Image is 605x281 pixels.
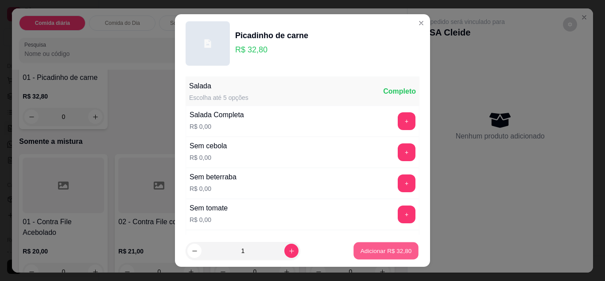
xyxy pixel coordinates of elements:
[189,93,248,102] div: Escolha até 5 opções
[383,86,416,97] div: Completo
[187,244,202,258] button: decrease-product-quantity
[398,174,415,192] button: add
[190,122,244,131] p: R$ 0,00
[190,184,237,193] p: R$ 0,00
[398,206,415,223] button: add
[190,172,237,182] div: Sem beterraba
[190,215,228,224] p: R$ 0,00
[414,16,428,30] button: Close
[361,247,412,255] p: Adicionar R$ 32,80
[190,203,228,214] div: Sem tomate
[284,244,299,258] button: increase-product-quantity
[190,234,241,245] div: Somente tomate
[189,81,248,91] div: Salada
[190,141,227,151] div: Sem cebola
[235,29,308,42] div: Picadinho de carne
[190,110,244,120] div: Salada Completa
[190,153,227,162] p: R$ 0,00
[398,143,415,161] button: add
[235,44,308,56] p: R$ 32,80
[398,112,415,130] button: add
[353,242,419,260] button: Adicionar R$ 32,80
